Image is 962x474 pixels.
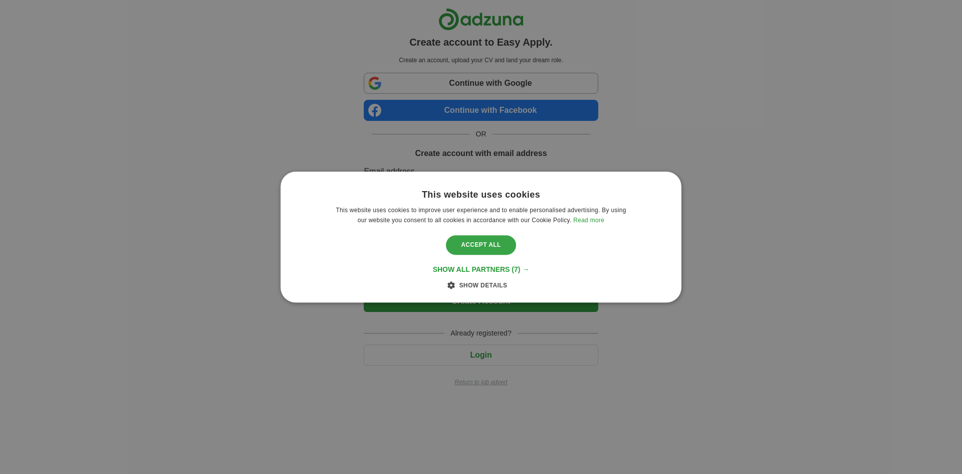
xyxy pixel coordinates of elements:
span: Show all partners [433,265,510,273]
span: Show details [459,282,507,289]
div: Cookie consent dialog [281,172,681,302]
a: Read more, opens a new window [573,217,604,224]
div: Accept all [446,236,516,255]
span: (7) → [512,265,529,273]
div: Show details [455,280,508,290]
div: This website uses cookies [422,189,540,201]
div: Show all partners (7) → [433,265,530,274]
span: This website uses cookies to improve user experience and to enable personalised advertising. By u... [336,207,626,224]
